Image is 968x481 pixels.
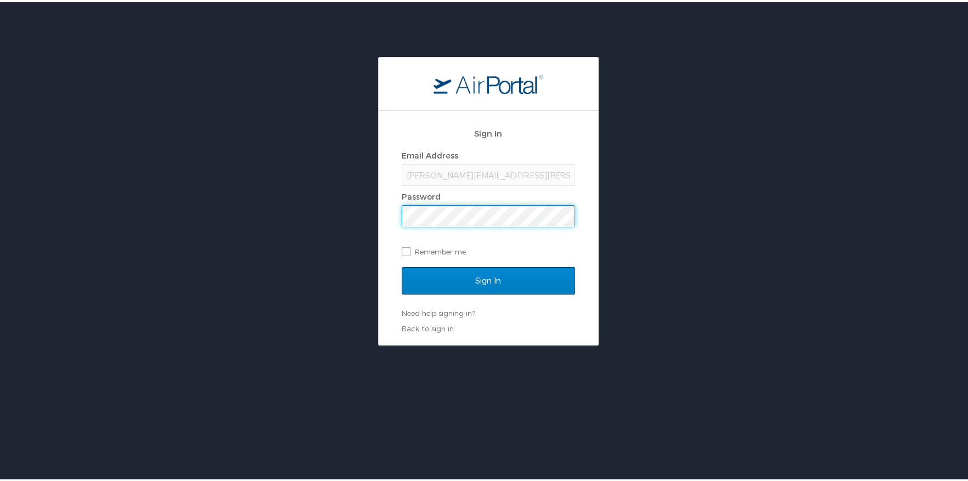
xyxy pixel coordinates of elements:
[402,322,454,331] a: Back to sign in
[402,149,458,158] label: Email Address
[402,265,575,292] input: Sign In
[402,307,475,315] a: Need help signing in?
[402,190,441,199] label: Password
[402,125,575,138] h2: Sign In
[402,241,575,258] label: Remember me
[434,72,543,92] img: logo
